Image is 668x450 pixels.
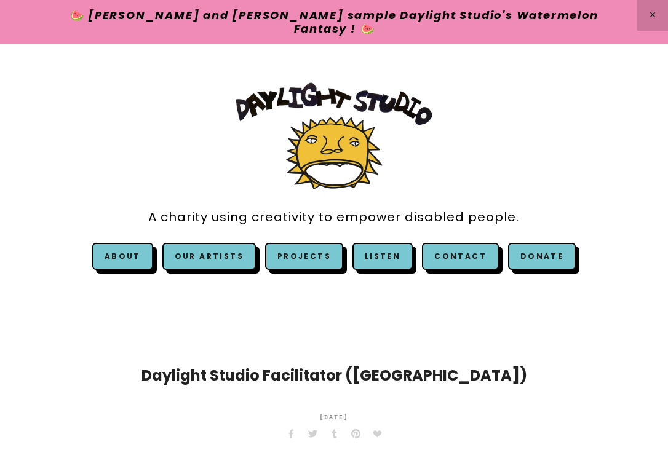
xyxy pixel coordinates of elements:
[319,405,349,430] time: [DATE]
[97,365,571,387] h1: Daylight Studio Facilitator ([GEOGRAPHIC_DATA])
[236,82,432,189] img: Daylight Studio
[422,243,499,270] a: Contact
[148,203,519,231] a: A charity using creativity to empower disabled people.
[105,251,141,261] a: About
[162,243,256,270] a: Our Artists
[265,243,343,270] a: Projects
[508,243,576,270] a: Donate
[365,251,400,261] a: Listen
